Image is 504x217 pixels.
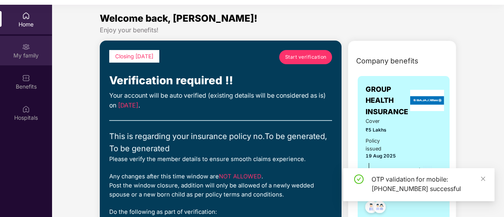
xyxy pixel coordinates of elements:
[109,72,332,89] div: Verification required !!
[109,91,332,111] div: Your account will be auto verified (existing details will be considered as is) on .
[279,50,332,64] a: Start verification
[356,56,418,67] span: Company benefits
[371,174,485,193] div: OTP validation for mobile: [PHONE_NUMBER] successful
[22,12,30,20] img: svg+xml;base64,PHN2ZyBpZD0iSG9tZSIgeG1sbnM9Imh0dHA6Ly93d3cudzMub3JnLzIwMDAvc3ZnIiB3aWR0aD0iMjAiIG...
[22,105,30,113] img: svg+xml;base64,PHN2ZyBpZD0iSG9zcGl0YWxzIiB4bWxucz0iaHR0cDovL3d3dy53My5vcmcvMjAwMC9zdmciIHdpZHRoPS...
[285,53,327,61] span: Start verification
[366,153,396,159] span: 19 Aug 2025
[354,174,364,184] span: check-circle
[109,155,332,164] div: Please verify the member details to ensure smooth claims experience.
[109,172,332,200] div: Any changes after this time window are . Post the window closure, addition will only be allowed o...
[410,90,444,111] img: insurerLogo
[366,84,408,117] span: GROUP HEALTH INSURANCE
[109,208,332,217] div: Do the following as part of verification:
[100,13,258,24] span: Welcome back, [PERSON_NAME]!
[366,117,396,125] span: Cover
[109,130,332,155] div: This is regarding your insurance policy no. To be generated, To be generated
[480,176,486,182] span: close
[22,43,30,51] img: svg+xml;base64,PHN2ZyB3aWR0aD0iMjAiIGhlaWdodD0iMjAiIHZpZXdCb3g9IjAgMCAyMCAyMCIgZmlsbD0ibm9uZSIgeG...
[366,126,396,134] span: ₹5 Lakhs
[366,137,396,153] div: Policy issued
[219,173,261,180] span: NOT ALLOWED
[407,165,433,191] img: icon
[118,102,138,109] span: [DATE]
[115,53,153,59] span: Closing [DATE]
[22,74,30,82] img: svg+xml;base64,PHN2ZyBpZD0iQmVuZWZpdHMiIHhtbG5zPSJodHRwOi8vd3d3LnczLm9yZy8yMDAwL3N2ZyIgd2lkdGg9Ij...
[100,26,456,34] div: Enjoy your benefits!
